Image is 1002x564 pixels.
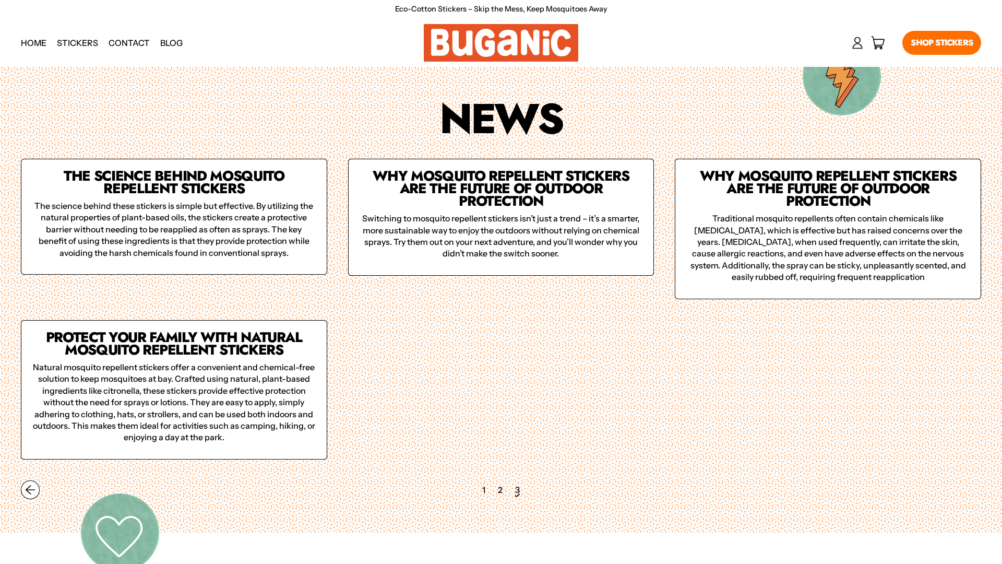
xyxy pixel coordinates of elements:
a: Home [16,30,52,56]
a: Shop Stickers [902,31,981,55]
a: Stickers [52,30,103,56]
a: Page 2 [496,484,505,496]
a: Protect Your Family with Natural Mosquito Repellent Stickers [46,327,302,360]
span: Page 3 [513,484,522,496]
a: Previous page [21,480,40,499]
a: Why Mosquito Repellent Stickers Are the Future of Outdoor Protection [373,166,629,211]
a: Blog [155,30,188,56]
nav: Pagination [21,480,981,499]
h1: News [21,100,981,138]
a: The Science Behind Mosquito Repellent Stickers [64,166,284,198]
a: Page 1 [480,484,487,496]
a: Why Mosquito Repellent Stickers Are the Future of Outdoor Protection [700,166,956,211]
a: Contact [103,30,155,56]
img: Buganic [424,24,578,62]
